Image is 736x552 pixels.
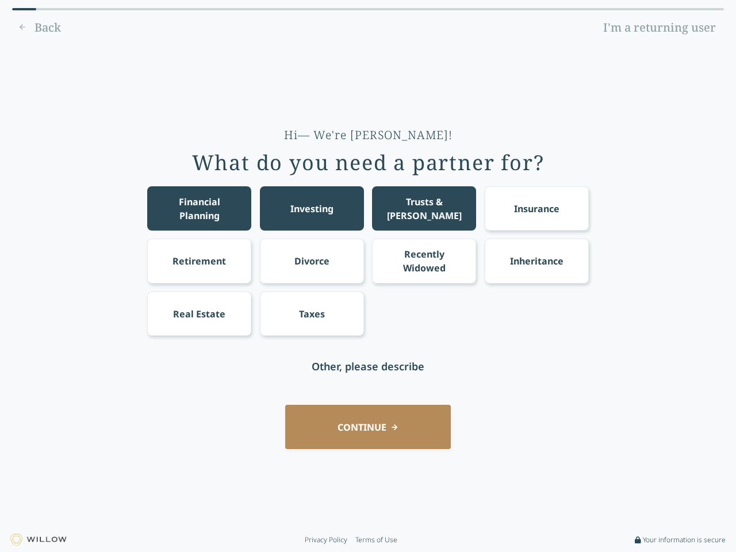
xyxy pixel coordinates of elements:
[192,151,545,174] div: What do you need a partner for?
[158,195,241,223] div: Financial Planning
[10,534,67,546] img: Willow logo
[383,195,466,223] div: Trusts & [PERSON_NAME]
[284,127,453,143] div: Hi— We're [PERSON_NAME]!
[290,202,333,216] div: Investing
[510,254,563,268] div: Inheritance
[383,247,466,275] div: Recently Widowed
[172,254,226,268] div: Retirement
[355,535,397,545] a: Terms of Use
[312,358,424,374] div: Other, please describe
[173,307,225,321] div: Real Estate
[595,18,724,37] a: I'm a returning user
[12,8,36,10] div: 0% complete
[305,535,347,545] a: Privacy Policy
[294,254,329,268] div: Divorce
[643,535,726,545] span: Your information is secure
[299,307,325,321] div: Taxes
[514,202,559,216] div: Insurance
[285,405,451,449] button: CONTINUE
